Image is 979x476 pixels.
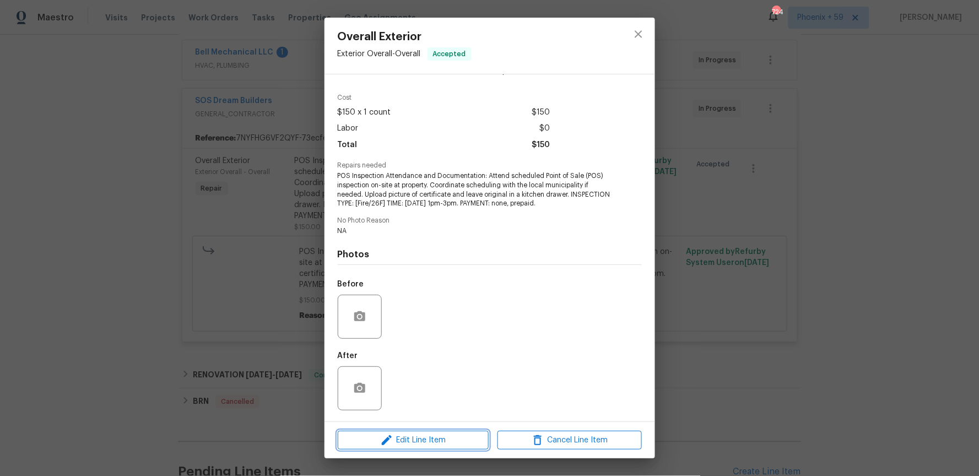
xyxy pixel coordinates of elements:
[338,121,359,137] span: Labor
[338,431,489,450] button: Edit Line Item
[532,137,550,153] span: $150
[341,434,485,447] span: Edit Line Item
[338,162,642,169] span: Repairs needed
[338,217,642,224] span: No Photo Reason
[338,105,391,121] span: $150 x 1 count
[429,48,470,59] span: Accepted
[625,21,652,47] button: close
[540,121,550,137] span: $0
[772,7,780,18] div: 724
[532,105,550,121] span: $150
[338,226,612,236] span: NA
[338,171,612,208] span: POS Inspection Attendance and Documentation: Attend scheduled Point of Sale (POS) inspection on-s...
[338,352,358,360] h5: After
[338,280,364,288] h5: Before
[501,434,639,447] span: Cancel Line Item
[338,249,642,260] h4: Photos
[497,431,642,450] button: Cancel Line Item
[338,31,472,43] span: Overall Exterior
[338,50,421,58] span: Exterior Overall - Overall
[338,137,358,153] span: Total
[338,94,550,101] span: Cost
